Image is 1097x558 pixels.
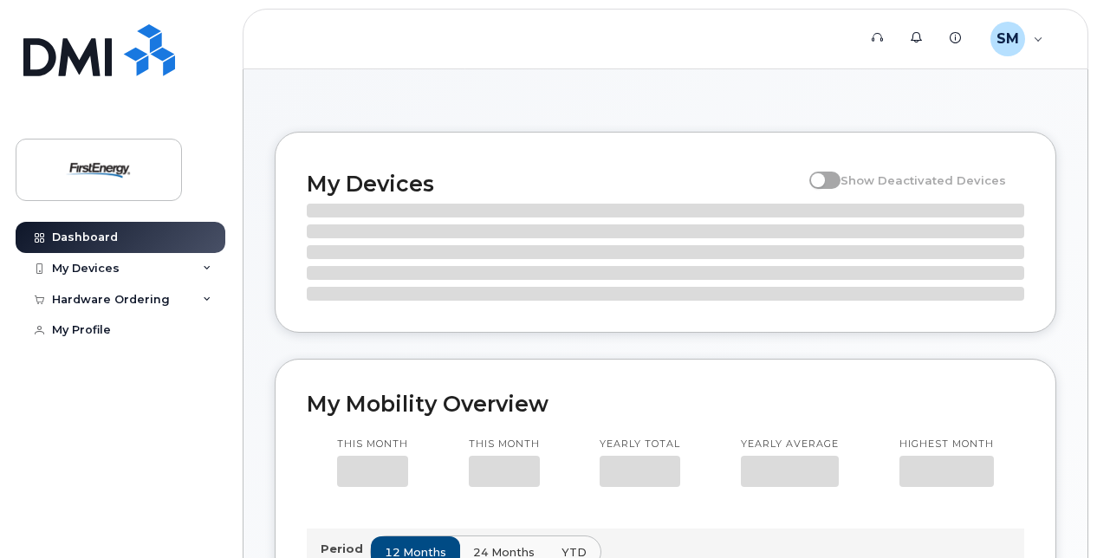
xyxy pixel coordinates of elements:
input: Show Deactivated Devices [809,164,823,178]
p: Yearly average [741,438,839,451]
p: Period [321,541,370,557]
h2: My Mobility Overview [307,391,1024,417]
span: Show Deactivated Devices [841,173,1006,187]
p: This month [337,438,408,451]
p: Yearly total [600,438,680,451]
h2: My Devices [307,171,801,197]
p: Highest month [899,438,994,451]
p: This month [469,438,540,451]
